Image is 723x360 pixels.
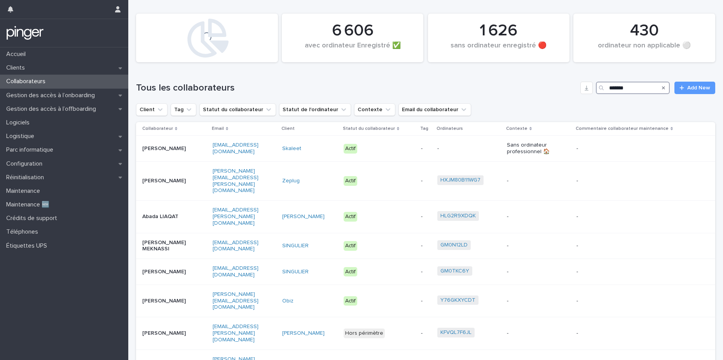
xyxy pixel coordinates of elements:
[344,212,357,222] div: Actif
[398,103,471,116] button: Email du collaborateur
[440,268,469,274] a: GM0TKC6Y
[354,103,395,116] button: Contexte
[344,176,357,186] div: Actif
[576,213,674,220] p: -
[344,144,357,154] div: Actif
[3,228,44,236] p: Téléphones
[3,78,52,85] p: Collaborateurs
[3,51,32,58] p: Accueil
[421,269,431,275] p: -
[3,215,63,222] p: Crédits de support
[213,207,258,226] a: [EMAIL_ADDRESS][PERSON_NAME][DOMAIN_NAME]
[136,317,715,350] tr: [PERSON_NAME][EMAIL_ADDRESS][PERSON_NAME][DOMAIN_NAME][PERSON_NAME] Hors périmètre-KFVQL7F6JL --
[507,269,555,275] p: -
[507,178,555,184] p: -
[440,213,476,219] a: HLG2R9XDQK
[441,21,557,40] div: 1 626
[281,124,295,133] p: Client
[3,64,31,72] p: Clients
[576,269,674,275] p: -
[282,298,293,304] a: Obiz
[420,124,428,133] p: Tag
[343,124,395,133] p: Statut du collaborateur
[576,178,674,184] p: -
[507,142,555,155] p: Sans ordinateur professionnel 🏠
[212,124,224,133] p: Email
[213,168,258,193] a: [PERSON_NAME][EMAIL_ADDRESS][PERSON_NAME][DOMAIN_NAME]
[344,329,385,338] div: Hors périmètre
[142,239,191,253] p: [PERSON_NAME] MEKNASSI
[421,213,431,220] p: -
[282,178,300,184] a: Zeplug
[507,213,555,220] p: -
[142,145,191,152] p: [PERSON_NAME]
[687,85,710,91] span: Add New
[506,124,527,133] p: Contexte
[437,124,463,133] p: Ordinateurs
[213,292,258,310] a: [PERSON_NAME][EMAIL_ADDRESS][DOMAIN_NAME]
[136,82,577,94] h1: Tous les collaborateurs
[136,285,715,317] tr: [PERSON_NAME][PERSON_NAME][EMAIL_ADDRESS][DOMAIN_NAME]Obiz Actif-Y76GKXYCDT --
[136,233,715,259] tr: [PERSON_NAME] MEKNASSI[EMAIL_ADDRESS][DOMAIN_NAME]SINGULIER Actif-GM0N12LD --
[576,145,674,152] p: -
[3,133,40,140] p: Logistique
[171,103,196,116] button: Tag
[142,178,191,184] p: [PERSON_NAME]
[440,297,475,304] a: Y76GKXYCDT
[136,201,715,233] tr: Abada LIAQAT[EMAIL_ADDRESS][PERSON_NAME][DOMAIN_NAME][PERSON_NAME] Actif-HLG2R9XDQK --
[295,42,410,58] div: avec ordinateur Enregistré ✅
[142,213,191,220] p: Abada LIAQAT
[3,92,101,99] p: Gestion des accès à l’onboarding
[136,103,168,116] button: Client
[136,161,715,200] tr: [PERSON_NAME][PERSON_NAME][EMAIL_ADDRESS][PERSON_NAME][DOMAIN_NAME]Zeplug Actif-HXJM80B11WG7 --
[576,124,669,133] p: Commentaire collaborateur maintenance
[421,330,431,337] p: -
[282,243,309,249] a: SINGULIER
[576,330,674,337] p: -
[587,42,702,58] div: ordinateur non applicable ⚪
[136,259,715,285] tr: [PERSON_NAME][EMAIL_ADDRESS][DOMAIN_NAME]SINGULIER Actif-GM0TKC6Y --
[3,201,56,208] p: Maintenance 🆕
[213,240,258,252] a: [EMAIL_ADDRESS][DOMAIN_NAME]
[421,243,431,249] p: -
[213,324,258,343] a: [EMAIL_ADDRESS][PERSON_NAME][DOMAIN_NAME]
[142,269,191,275] p: [PERSON_NAME]
[587,21,702,40] div: 430
[576,298,674,304] p: -
[142,330,191,337] p: [PERSON_NAME]
[596,82,670,94] input: Search
[344,241,357,251] div: Actif
[3,174,50,181] p: Réinitialisation
[3,146,59,154] p: Parc informatique
[142,124,173,133] p: Collaborateur
[344,267,357,277] div: Actif
[344,296,357,306] div: Actif
[507,298,555,304] p: -
[282,213,325,220] a: [PERSON_NAME]
[213,266,258,278] a: [EMAIL_ADDRESS][DOMAIN_NAME]
[279,103,351,116] button: Statut de l'ordinateur
[282,145,301,152] a: Skaleet
[136,136,715,162] tr: [PERSON_NAME][EMAIL_ADDRESS][DOMAIN_NAME]Skaleet Actif--Sans ordinateur professionnel 🏠-
[6,25,44,41] img: mTgBEunGTSyRkCgitkcU
[3,105,102,113] p: Gestion des accès à l’offboarding
[3,119,36,126] p: Logiciels
[213,142,258,154] a: [EMAIL_ADDRESS][DOMAIN_NAME]
[142,298,191,304] p: [PERSON_NAME]
[282,269,309,275] a: SINGULIER
[421,178,431,184] p: -
[440,177,480,183] a: HXJM80B11WG7
[437,145,486,152] p: -
[674,82,715,94] a: Add New
[3,242,53,250] p: Étiquettes UPS
[507,243,555,249] p: -
[199,103,276,116] button: Statut du collaborateur
[576,243,674,249] p: -
[3,187,46,195] p: Maintenance
[421,298,431,304] p: -
[3,160,49,168] p: Configuration
[441,42,557,58] div: sans ordinateur enregistré 🔴
[282,330,325,337] a: [PERSON_NAME]
[421,145,431,152] p: -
